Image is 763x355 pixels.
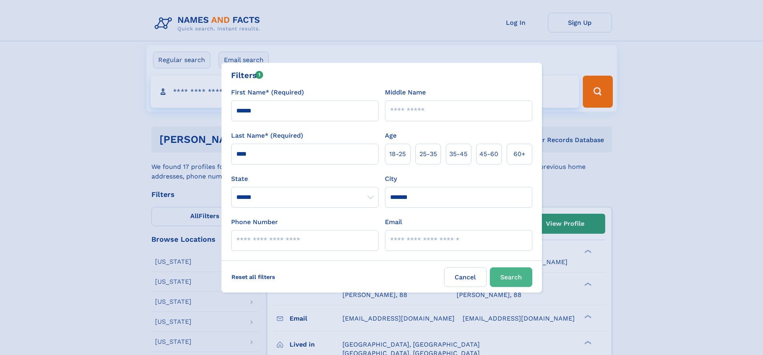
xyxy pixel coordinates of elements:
[385,217,402,227] label: Email
[385,131,397,140] label: Age
[231,217,278,227] label: Phone Number
[479,149,498,159] span: 45‑60
[389,149,406,159] span: 18‑25
[513,149,525,159] span: 60+
[490,267,532,287] button: Search
[419,149,437,159] span: 25‑35
[231,131,303,140] label: Last Name* (Required)
[449,149,467,159] span: 35‑45
[385,174,397,184] label: City
[231,174,378,184] label: State
[231,88,304,97] label: First Name* (Required)
[444,267,487,287] label: Cancel
[385,88,426,97] label: Middle Name
[226,267,280,287] label: Reset all filters
[231,69,264,81] div: Filters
